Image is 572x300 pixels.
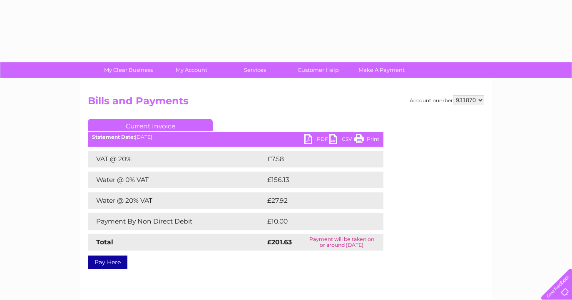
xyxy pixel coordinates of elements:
[88,172,265,188] td: Water @ 0% VAT
[88,192,265,209] td: Water @ 20% VAT
[88,95,484,111] h2: Bills and Payments
[304,134,329,146] a: PDF
[221,62,289,78] a: Services
[157,62,226,78] a: My Account
[300,234,383,251] td: Payment will be taken on or around [DATE]
[284,62,353,78] a: Customer Help
[347,62,416,78] a: Make A Payment
[88,134,383,140] div: [DATE]
[265,172,367,188] td: £156.13
[88,256,127,269] a: Pay Here
[96,238,113,246] strong: Total
[265,192,366,209] td: £27.92
[88,119,213,131] a: Current Invoice
[88,213,265,230] td: Payment By Non Direct Debit
[265,151,364,167] td: £7.58
[94,62,163,78] a: My Clear Business
[267,238,292,246] strong: £201.63
[92,134,135,140] b: Statement Date:
[354,134,379,146] a: Print
[410,95,484,105] div: Account number
[329,134,354,146] a: CSV
[88,151,265,167] td: VAT @ 20%
[265,213,366,230] td: £10.00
